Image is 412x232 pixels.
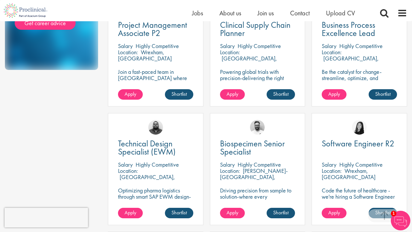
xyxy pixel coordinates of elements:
span: Apply [328,91,340,97]
p: Join a fast-paced team in [GEOGRAPHIC_DATA] where your project skills and scientific savvy drive ... [118,69,193,100]
a: Get career advice [15,16,76,30]
a: Project Management Associate P2 [118,21,193,37]
img: Chatbot [391,211,410,230]
img: Numhom Sudsok [352,120,367,135]
iframe: reCAPTCHA [5,208,88,227]
span: Salary [322,42,336,50]
p: Driving precision from sample to solution-where every biospecimen tells a story of innovation. [220,187,295,212]
a: Apply [118,89,143,100]
span: Apply [125,209,136,216]
img: Emile De Beer [250,120,265,135]
a: Shortlist [267,89,295,100]
span: Apply [328,209,340,216]
a: About us [219,9,241,17]
p: Wrexham, [GEOGRAPHIC_DATA] [118,48,172,62]
a: Apply [118,208,143,218]
span: Salary [118,161,133,168]
span: Location: [220,48,240,56]
p: [GEOGRAPHIC_DATA], [GEOGRAPHIC_DATA] [220,55,277,68]
span: Biospecimen Senior Specialist [220,138,285,157]
a: Apply [220,89,245,100]
p: Code the future of healthcare - we're hiring a Software Engineer to power innovation and precisio... [322,187,397,218]
a: Apply [220,208,245,218]
p: Highly Competitive [339,42,383,50]
a: Shortlist [267,208,295,218]
p: Highly Competitive [339,161,383,168]
a: Business Process Excellence Lead [322,21,397,37]
a: Contact [290,9,310,17]
span: Location: [220,167,240,174]
span: Clinical Supply Chain Planner [220,19,290,39]
span: Salary [118,42,133,50]
a: Jobs [192,9,203,17]
p: Highly Competitive [238,42,281,50]
span: Apply [227,91,238,97]
a: Upload CV [326,9,355,17]
span: Salary [322,161,336,168]
p: Optimizing pharma logistics through smart SAP EWM design-where precision meets performance in eve... [118,187,193,218]
a: Apply [322,89,346,100]
a: Biospecimen Senior Specialist [220,140,295,156]
p: [GEOGRAPHIC_DATA], [GEOGRAPHIC_DATA] [322,55,379,68]
p: [PERSON_NAME]-[GEOGRAPHIC_DATA], [GEOGRAPHIC_DATA] [220,167,288,187]
a: Clinical Supply Chain Planner [220,21,295,37]
a: Shortlist [369,89,397,100]
span: Apply [125,91,136,97]
p: Be the catalyst for change-streamline, optimize, and innovate business processes in a dynamic bio... [322,69,397,93]
p: [GEOGRAPHIC_DATA], [GEOGRAPHIC_DATA] [118,173,175,187]
span: Apply [227,209,238,216]
span: Location: [118,48,138,56]
p: Highly Competitive [136,42,179,50]
a: Software Engineer R2 [322,140,397,148]
span: Project Management Associate P2 [118,19,187,39]
span: 1 [391,211,396,216]
span: Location: [118,167,138,174]
span: Business Process Excellence Lead [322,19,375,39]
p: Powering global trials with precision-delivering the right materials, at the right time, every time. [220,69,295,93]
a: Apply [322,208,346,218]
p: Highly Competitive [238,161,281,168]
span: Salary [220,42,235,50]
span: Technical Design Specialist (EWM) [118,138,176,157]
span: Salary [220,161,235,168]
p: Highly Competitive [136,161,179,168]
a: Join us [257,9,274,17]
p: Wrexham, [GEOGRAPHIC_DATA] [322,167,375,181]
a: Shortlist [369,208,397,218]
a: Shortlist [165,89,193,100]
a: Shortlist [165,208,193,218]
a: Technical Design Specialist (EWM) [118,140,193,156]
span: Location: [322,48,342,56]
span: Software Engineer R2 [322,138,394,149]
img: Ashley Bennett [148,120,163,135]
span: Location: [322,167,342,174]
